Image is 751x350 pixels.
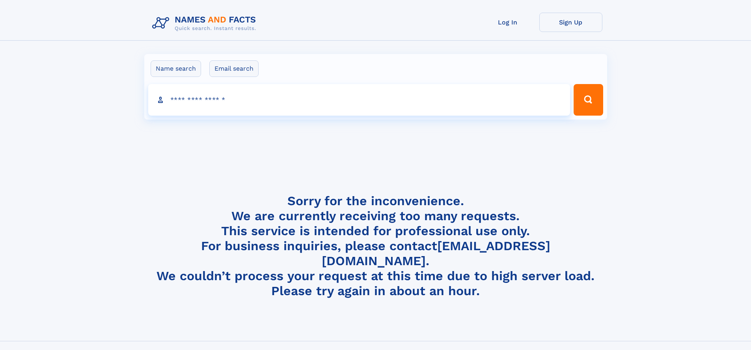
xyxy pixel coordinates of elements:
[209,60,259,77] label: Email search
[149,193,602,299] h4: Sorry for the inconvenience. We are currently receiving too many requests. This service is intend...
[322,238,550,268] a: [EMAIL_ADDRESS][DOMAIN_NAME]
[476,13,539,32] a: Log In
[148,84,570,116] input: search input
[149,13,263,34] img: Logo Names and Facts
[151,60,201,77] label: Name search
[574,84,603,116] button: Search Button
[539,13,602,32] a: Sign Up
